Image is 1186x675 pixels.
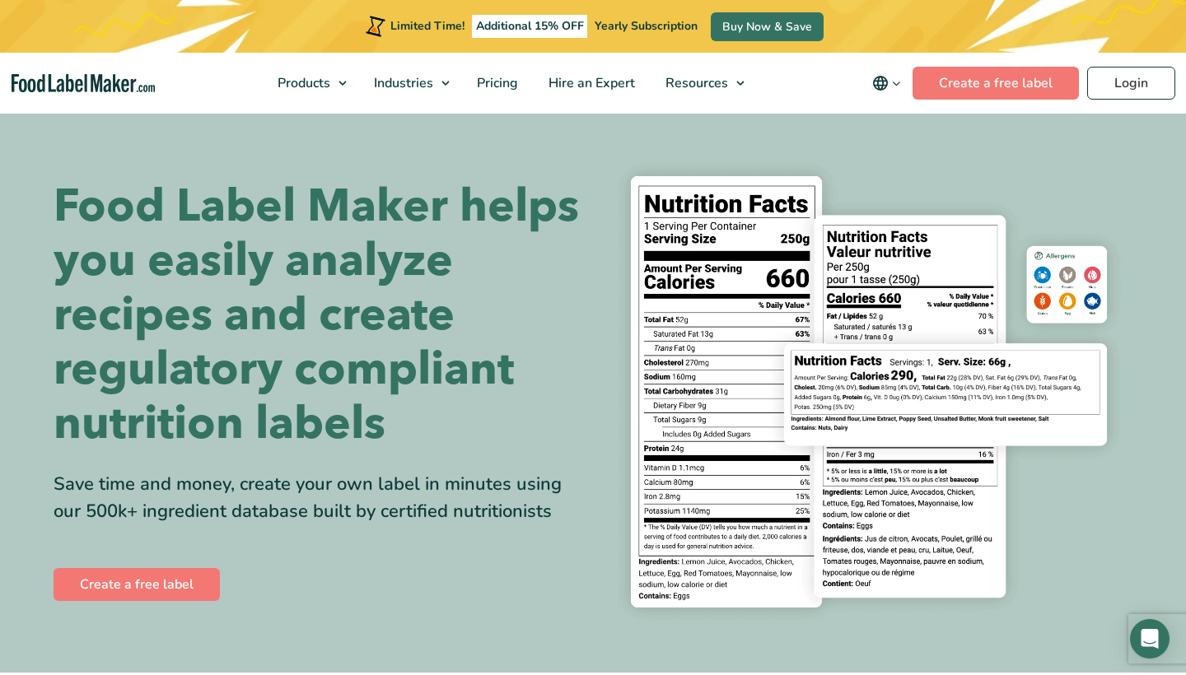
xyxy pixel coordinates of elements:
[661,74,730,92] span: Resources
[544,74,637,92] span: Hire an Expert
[54,471,581,525] div: Save time and money, create your own label in minutes using our 500k+ ingredient database built b...
[390,18,465,34] span: Limited Time!
[534,53,647,114] a: Hire an Expert
[54,179,581,451] h1: Food Label Maker helps you easily analyze recipes and create regulatory compliant nutrition labels
[711,12,824,41] a: Buy Now & Save
[263,53,355,114] a: Products
[1130,619,1170,659] div: Open Intercom Messenger
[913,67,1079,100] a: Create a free label
[462,53,530,114] a: Pricing
[651,53,753,114] a: Resources
[472,15,588,38] span: Additional 15% OFF
[369,74,435,92] span: Industries
[595,18,698,34] span: Yearly Subscription
[54,568,220,601] a: Create a free label
[1087,67,1175,100] a: Login
[472,74,520,92] span: Pricing
[273,74,332,92] span: Products
[359,53,458,114] a: Industries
